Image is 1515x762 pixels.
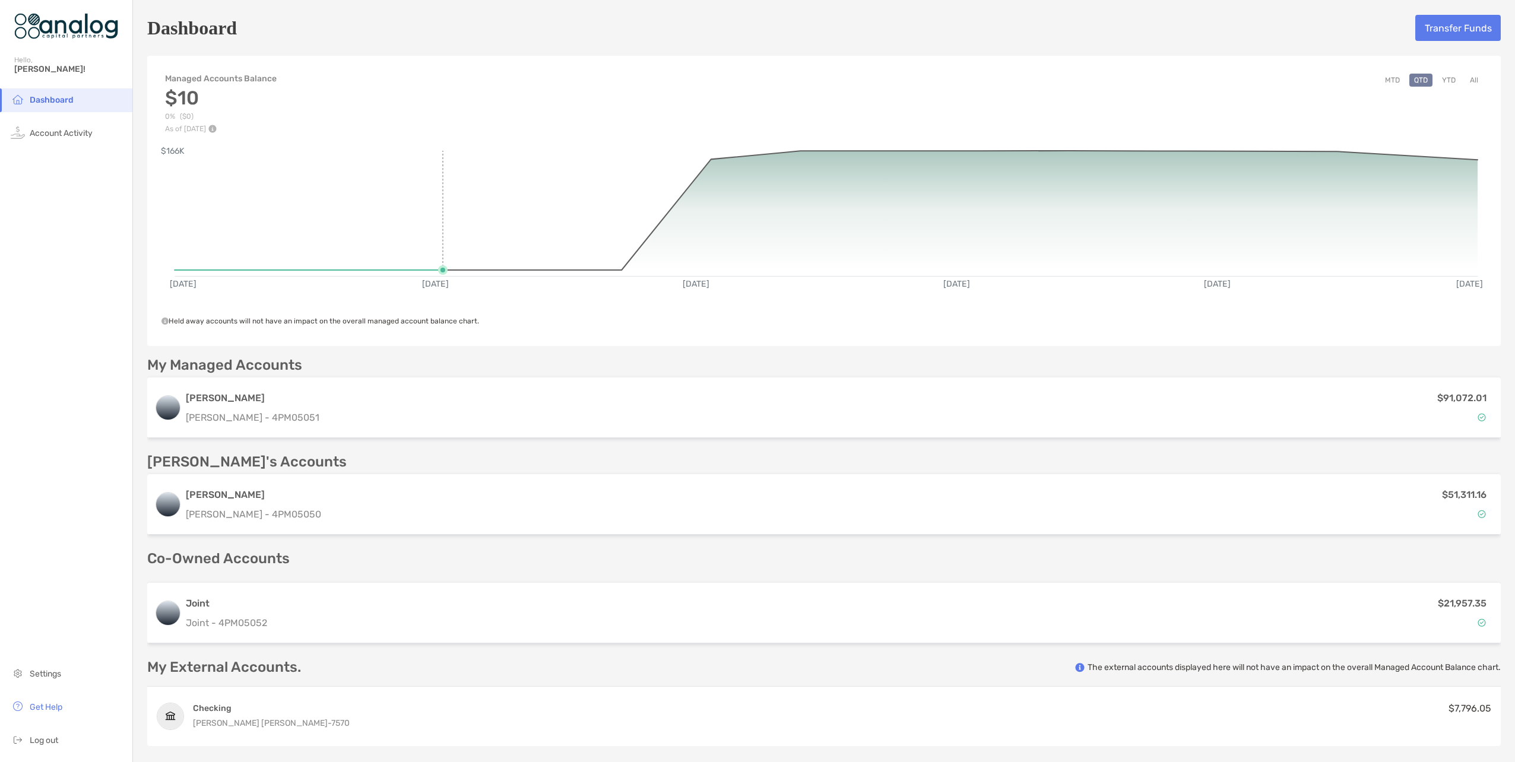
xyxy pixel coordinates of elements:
img: household icon [11,92,25,106]
span: Held away accounts will not have an impact on the overall managed account balance chart. [161,317,479,325]
text: [DATE] [1206,279,1232,289]
text: [DATE] [1459,279,1485,289]
h4: Managed Accounts Balance [165,74,278,84]
p: $51,311.16 [1442,487,1487,502]
span: $7,796.05 [1449,703,1491,714]
text: [DATE] [423,279,449,289]
button: All [1465,74,1483,87]
p: My External Accounts. [147,660,301,675]
img: logout icon [11,732,25,747]
img: activity icon [11,125,25,139]
p: Co-Owned Accounts [147,551,1501,566]
h3: $10 [165,87,278,109]
text: $166K [161,146,185,156]
span: 7570 [331,718,350,728]
img: settings icon [11,666,25,680]
span: Get Help [30,702,62,712]
img: Account Status icon [1478,510,1486,518]
span: Log out [30,735,58,745]
span: ($0) [180,112,194,121]
button: Transfer Funds [1415,15,1501,41]
text: [DATE] [945,279,971,289]
img: logo account [156,601,180,625]
img: Investor Checking [157,703,183,729]
span: [PERSON_NAME]! [14,64,125,74]
img: Performance Info [208,125,217,133]
h3: [PERSON_NAME] [186,391,319,405]
p: [PERSON_NAME] - 4PM05050 [186,507,321,522]
h5: Dashboard [147,14,237,42]
p: $91,072.01 [1437,390,1487,405]
img: Account Status icon [1478,618,1486,627]
img: logo account [156,396,180,420]
button: MTD [1380,74,1405,87]
span: Account Activity [30,128,93,138]
span: [PERSON_NAME] [PERSON_NAME] - [193,718,331,728]
span: 0% [165,112,175,121]
img: Account Status icon [1478,413,1486,421]
h3: [PERSON_NAME] [186,488,321,502]
p: [PERSON_NAME] - 4PM05051 [186,410,319,425]
button: YTD [1437,74,1460,87]
h3: Joint [186,596,267,611]
text: [DATE] [170,279,196,289]
img: logo account [156,493,180,516]
text: [DATE] [684,279,711,289]
p: As of [DATE] [165,125,278,133]
span: Dashboard [30,95,74,105]
p: $21,957.35 [1438,596,1487,611]
p: The external accounts displayed here will not have an impact on the overall Managed Account Balan... [1088,662,1501,673]
p: [PERSON_NAME]'s Accounts [147,455,347,469]
h4: Checking [193,703,350,714]
img: Zoe Logo [14,5,118,47]
p: My Managed Accounts [147,358,302,373]
img: info [1075,663,1085,672]
button: QTD [1409,74,1432,87]
p: Joint - 4PM05052 [186,615,267,630]
span: Settings [30,669,61,679]
img: get-help icon [11,699,25,713]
